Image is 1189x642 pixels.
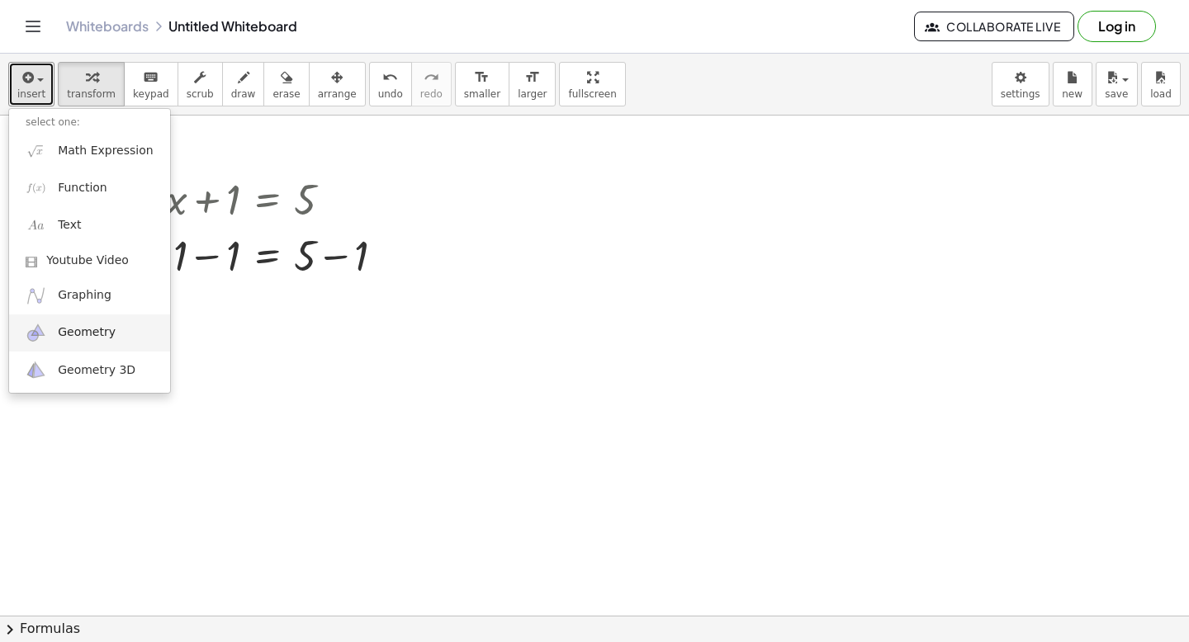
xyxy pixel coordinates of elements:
[58,362,135,379] span: Geometry 3D
[1105,88,1128,100] span: save
[9,314,170,352] a: Geometry
[67,88,116,100] span: transform
[369,62,412,106] button: undoundo
[9,352,170,389] a: Geometry 3D
[26,286,46,306] img: ggb-graphing.svg
[263,62,309,106] button: erase
[1078,11,1156,42] button: Log in
[58,143,153,159] span: Math Expression
[1001,88,1040,100] span: settings
[58,287,111,304] span: Graphing
[1062,88,1082,100] span: new
[424,68,439,87] i: redo
[309,62,366,106] button: arrange
[420,88,443,100] span: redo
[382,68,398,87] i: undo
[178,62,223,106] button: scrub
[17,88,45,100] span: insert
[559,62,625,106] button: fullscreen
[1141,62,1181,106] button: load
[58,62,125,106] button: transform
[133,88,169,100] span: keypad
[8,62,54,106] button: insert
[1150,88,1172,100] span: load
[26,323,46,343] img: ggb-geometry.svg
[992,62,1049,106] button: settings
[26,215,46,236] img: Aa.png
[272,88,300,100] span: erase
[26,140,46,161] img: sqrt_x.png
[231,88,256,100] span: draw
[518,88,547,100] span: larger
[464,88,500,100] span: smaller
[143,68,159,87] i: keyboard
[928,19,1060,34] span: Collaborate Live
[9,207,170,244] a: Text
[58,217,81,234] span: Text
[524,68,540,87] i: format_size
[26,177,46,198] img: f_x.png
[411,62,452,106] button: redoredo
[9,113,170,132] li: select one:
[455,62,509,106] button: format_sizesmaller
[318,88,357,100] span: arrange
[1053,62,1092,106] button: new
[20,13,46,40] button: Toggle navigation
[58,180,107,196] span: Function
[187,88,214,100] span: scrub
[66,18,149,35] a: Whiteboards
[378,88,403,100] span: undo
[58,324,116,341] span: Geometry
[46,253,129,269] span: Youtube Video
[9,244,170,277] a: Youtube Video
[222,62,265,106] button: draw
[9,132,170,169] a: Math Expression
[509,62,556,106] button: format_sizelarger
[1096,62,1138,106] button: save
[474,68,490,87] i: format_size
[9,169,170,206] a: Function
[124,62,178,106] button: keyboardkeypad
[568,88,616,100] span: fullscreen
[26,360,46,380] img: ggb-3d.svg
[9,277,170,314] a: Graphing
[914,12,1074,41] button: Collaborate Live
